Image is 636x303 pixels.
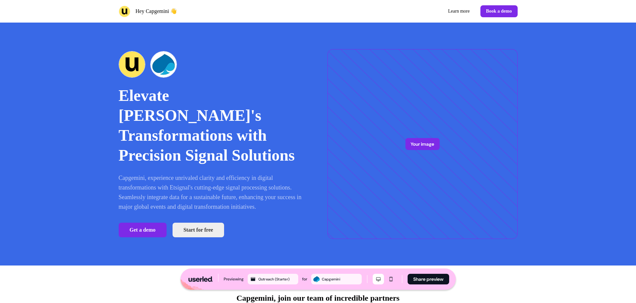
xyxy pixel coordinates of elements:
p: Capgemini, experience unrivaled clarity and efficiency in digital transformations with Etsignal's... [119,173,309,212]
p: Hey Capgemini 👋 [136,7,177,15]
button: Get a demo [119,223,167,237]
h1: Elevate [PERSON_NAME]'s Transformations with Precision Signal Solutions [119,86,309,165]
button: Book a demo [480,5,518,17]
button: Mobile mode [385,274,397,284]
button: Desktop mode [373,274,384,284]
div: Previewing [224,276,244,282]
a: Learn more [443,5,475,17]
div: Capgemini [322,276,360,282]
div: Outreach (Starter) [258,276,297,282]
button: Share preview [408,274,449,284]
a: Start for free [173,223,224,237]
div: for [302,276,307,282]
